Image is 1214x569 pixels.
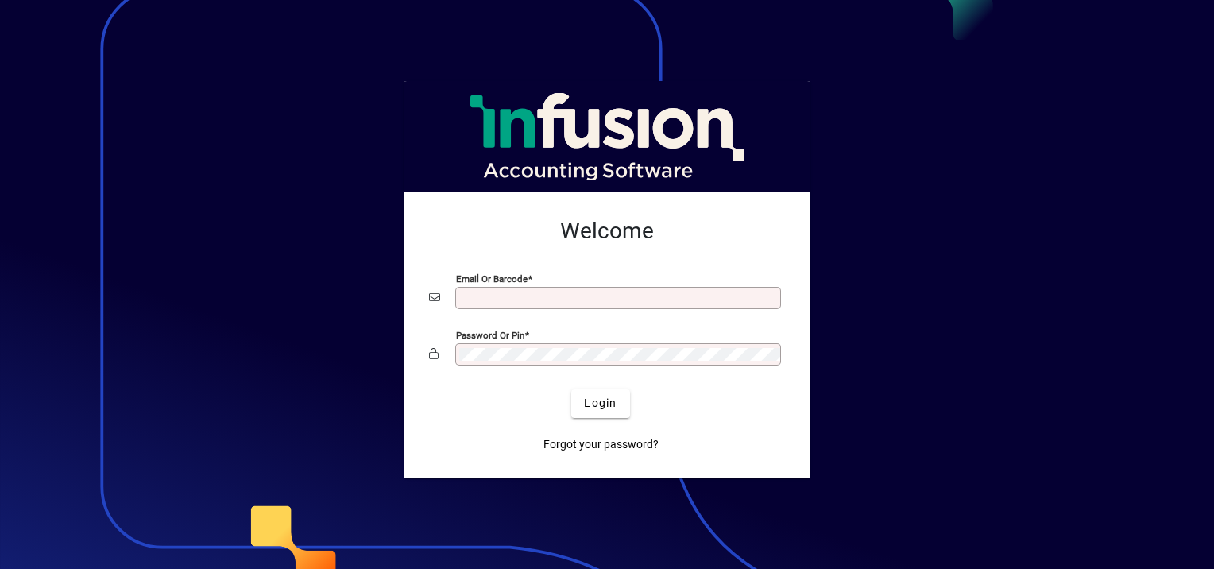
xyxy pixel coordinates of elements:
[456,329,524,340] mat-label: Password or Pin
[571,389,629,418] button: Login
[537,431,665,459] a: Forgot your password?
[543,436,659,453] span: Forgot your password?
[429,218,785,245] h2: Welcome
[584,395,617,412] span: Login
[456,273,528,284] mat-label: Email or Barcode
